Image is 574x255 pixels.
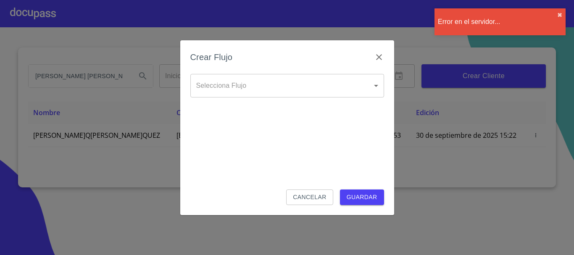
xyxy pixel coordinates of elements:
button: Guardar [340,189,384,205]
span: Guardar [347,192,377,202]
h6: Crear Flujo [190,50,233,64]
div: ​ [190,74,384,97]
button: Cancelar [286,189,333,205]
button: close [557,12,562,18]
span: Cancelar [293,192,326,202]
div: Error en el servidor... [438,18,557,26]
